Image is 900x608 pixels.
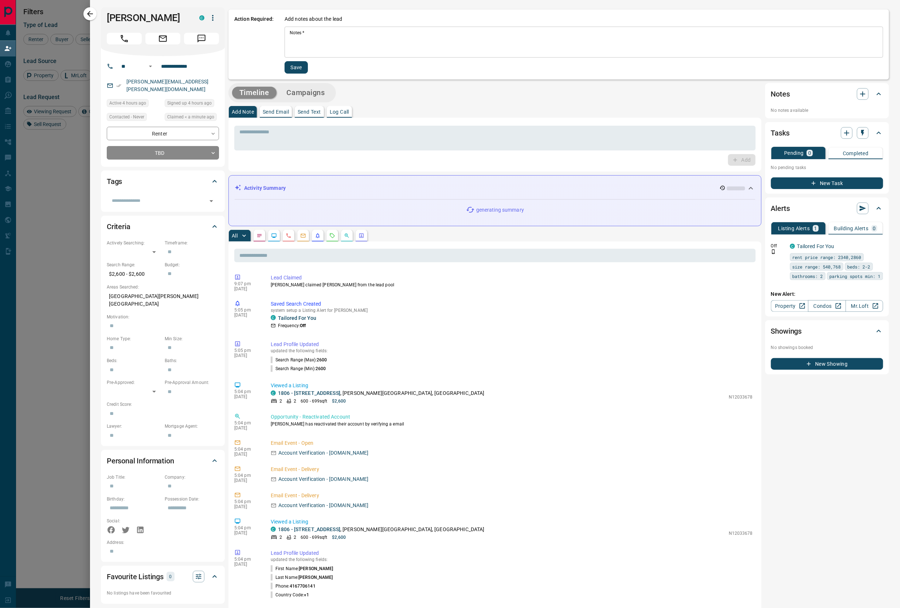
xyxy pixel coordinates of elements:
svg: Opportunities [344,233,350,239]
p: $2,600 [332,534,346,541]
p: Credit Score: [107,401,219,408]
p: Account Verification - [DOMAIN_NAME] [278,449,369,457]
p: Search Range (Min) : [271,365,326,372]
p: 5:04 pm [234,447,260,452]
p: Job Title: [107,474,161,480]
p: N12033678 [729,394,753,400]
p: Phone : [271,583,316,589]
p: 5:04 pm [234,473,260,478]
p: 2 [294,398,296,404]
p: [DATE] [234,353,260,358]
p: Saved Search Created [271,300,753,308]
div: Favourite Listings0 [107,568,219,585]
p: 5:04 pm [234,525,260,530]
p: Min Size: [165,336,219,342]
p: Pending [784,150,804,156]
p: [DATE] [234,286,260,291]
button: Timeline [232,87,277,99]
div: Criteria [107,218,219,235]
p: Activity Summary [244,184,286,192]
a: 1806 - [STREET_ADDRESS] [278,526,340,532]
p: No notes available [771,107,883,114]
button: Campaigns [279,87,332,99]
p: [DATE] [234,452,260,457]
a: [PERSON_NAME][EMAIL_ADDRESS][PERSON_NAME][DOMAIN_NAME] [126,79,209,92]
span: Message [184,33,219,44]
div: Mon Sep 15 2025 [165,113,219,123]
p: 2 [279,398,282,404]
p: 5:04 pm [234,499,260,504]
p: First Name : [271,565,333,572]
div: Mon Sep 15 2025 [165,99,219,109]
p: Completed [843,151,869,156]
button: Save [285,61,308,74]
div: Mon Sep 15 2025 [107,99,161,109]
a: Mr.Loft [846,300,883,312]
a: Tailored For You [278,315,316,321]
h2: Tags [107,176,122,187]
p: New Alert: [771,290,883,298]
p: Email Event - Delivery [271,492,753,499]
h2: Tasks [771,127,790,139]
p: 5:04 pm [234,420,260,425]
div: condos.ca [271,527,276,532]
p: 9:07 pm [234,281,260,286]
p: Country Code : [271,592,309,598]
span: [PERSON_NAME] [299,566,333,571]
div: TBD [107,146,219,160]
p: 600 - 699 sqft [301,534,327,541]
p: All [232,233,238,238]
button: Open [146,62,155,71]
p: Birthday: [107,496,161,502]
h1: [PERSON_NAME] [107,12,188,24]
p: Account Verification - [DOMAIN_NAME] [278,475,369,483]
p: Log Call [330,109,349,114]
p: Send Text [298,109,321,114]
p: No showings booked [771,344,883,351]
p: [GEOGRAPHIC_DATA][PERSON_NAME][GEOGRAPHIC_DATA] [107,290,219,310]
p: Email Event - Delivery [271,466,753,473]
p: $2,600 [332,398,346,404]
p: [DATE] [234,394,260,399]
p: [DATE] [234,313,260,318]
p: Frequency: [278,322,306,329]
p: Off [771,243,786,249]
p: Lawyer: [107,423,161,429]
p: $2,600 - $2,600 [107,268,161,280]
p: Listing Alerts [778,226,810,231]
p: updated the following fields: [271,557,753,562]
svg: Push Notification Only [771,249,776,254]
svg: Lead Browsing Activity [271,233,277,239]
p: 2 [294,534,296,541]
p: [DATE] [234,504,260,509]
p: 5:04 pm [234,557,260,562]
p: Actively Searching: [107,240,161,246]
div: Tags [107,173,219,190]
p: Search Range: [107,262,161,268]
span: 4167706141 [290,584,316,589]
div: Showings [771,322,883,340]
svg: Requests [329,233,335,239]
p: , [PERSON_NAME][GEOGRAPHIC_DATA], [GEOGRAPHIC_DATA] [278,389,485,397]
p: [DATE] [234,562,260,567]
p: 5:04 pm [234,389,260,394]
p: Search Range (Max) : [271,357,327,363]
p: Add notes about the lead [285,15,342,23]
p: Lead Profile Updated [271,549,753,557]
p: Timeframe: [165,240,219,246]
p: [DATE] [234,478,260,483]
p: [PERSON_NAME] has reactivated their account by verifying a email [271,421,753,427]
p: 5:05 pm [234,307,260,313]
div: Renter [107,127,219,140]
p: Building Alerts [834,226,869,231]
svg: Email Verified [116,83,121,88]
div: condos.ca [790,244,795,249]
h2: Personal Information [107,455,174,467]
p: 0 [873,226,876,231]
span: parking spots min: 1 [830,272,881,280]
svg: Calls [286,233,291,239]
p: Home Type: [107,336,161,342]
svg: Agent Actions [359,233,364,239]
div: condos.ca [199,15,204,20]
p: Send Email [263,109,289,114]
